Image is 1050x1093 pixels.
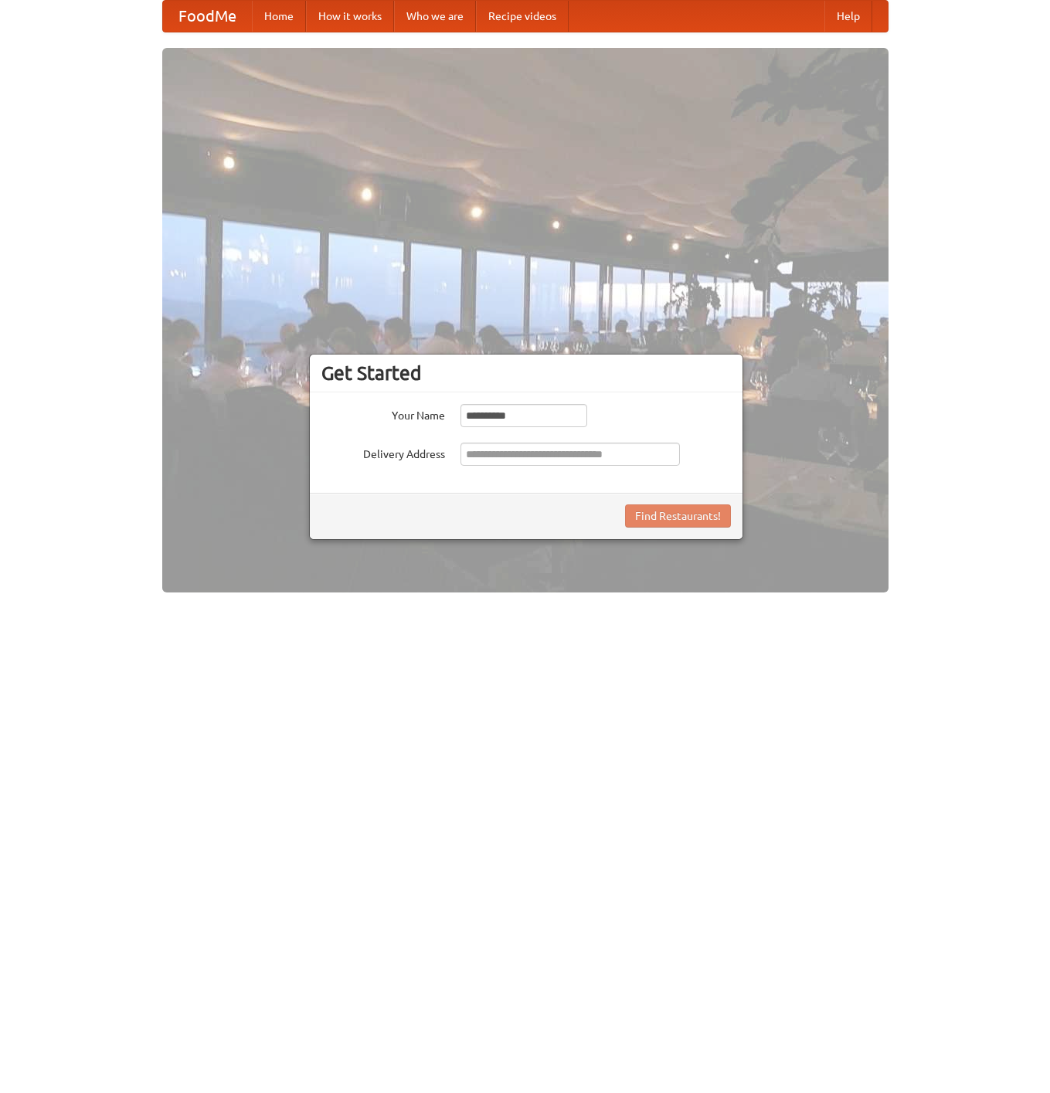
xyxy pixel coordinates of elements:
[321,443,445,462] label: Delivery Address
[394,1,476,32] a: Who we are
[321,362,731,385] h3: Get Started
[321,404,445,423] label: Your Name
[476,1,569,32] a: Recipe videos
[625,504,731,528] button: Find Restaurants!
[824,1,872,32] a: Help
[163,1,252,32] a: FoodMe
[306,1,394,32] a: How it works
[252,1,306,32] a: Home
